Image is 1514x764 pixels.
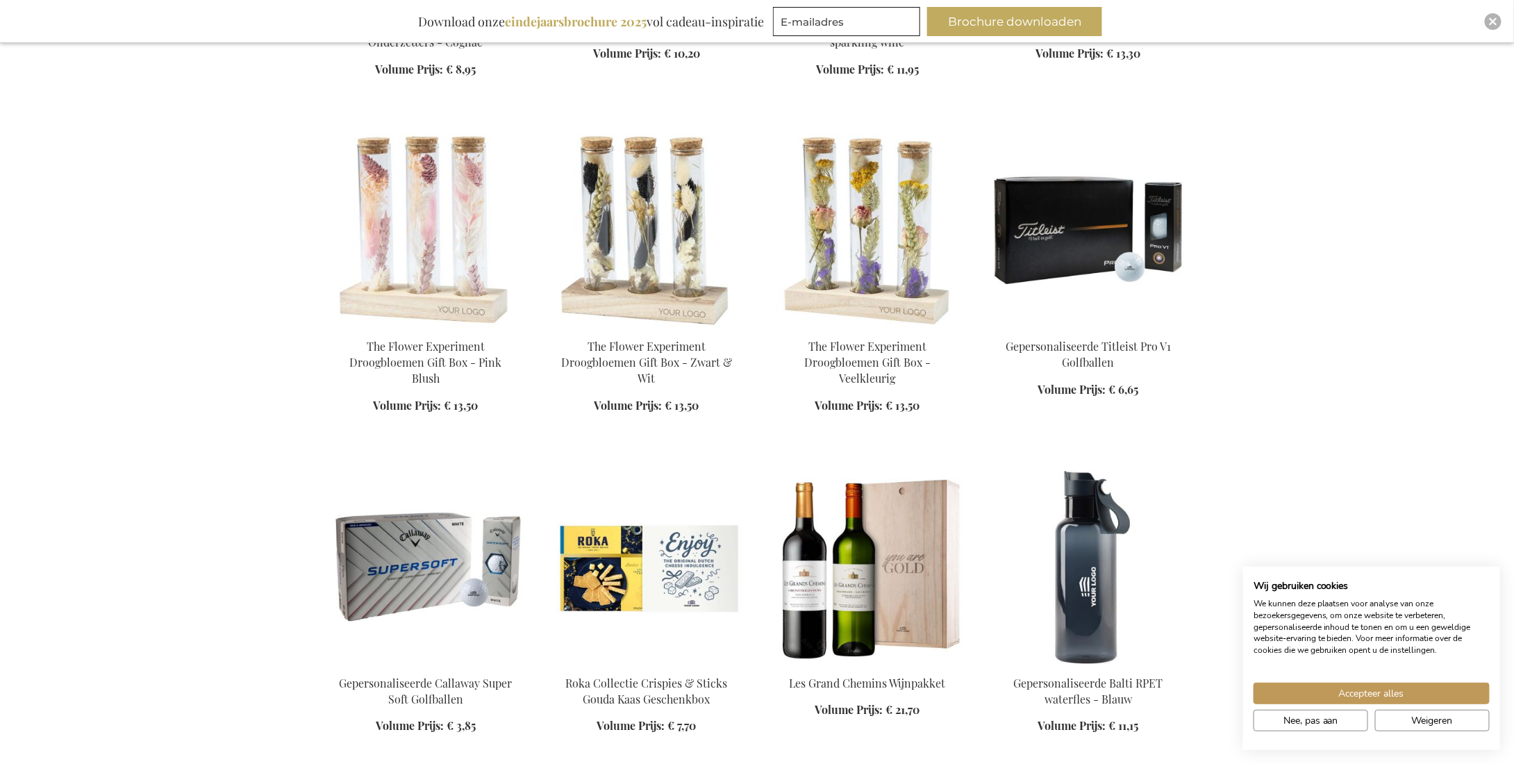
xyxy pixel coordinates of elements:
button: Brochure downloaden [927,7,1102,36]
button: Pas cookie voorkeuren aan [1254,710,1368,731]
b: eindejaarsbrochure 2025 [505,13,647,30]
p: We kunnen deze plaatsen voor analyse van onze bezoekersgegevens, om onze website te verbeteren, g... [1254,598,1490,656]
span: Volume Prijs: [1036,46,1104,60]
a: Volume Prijs: € 13,50 [374,399,479,415]
span: Volume Prijs: [376,62,444,76]
img: The Flower Experiment Gift Box - Pink Blush [326,133,525,328]
span: Weigeren [1412,713,1453,728]
img: Personalised Titleist Pro V1 Golf Balls [989,133,1188,328]
img: Close [1489,17,1497,26]
span: Volume Prijs: [816,62,884,76]
a: Volume Prijs: € 11,95 [816,62,919,78]
a: The Flower Experiment Gift Box - Black & White [547,322,746,335]
a: Personalised Balti RPET Water Bottle [989,659,1188,672]
a: Volume Prijs: € 6,65 [1038,383,1139,399]
img: Les Grand Chemins Wijnpakket [768,470,967,665]
a: Roka Collection Crispies & Sticks Gouda Cheese Gift Box [547,659,746,672]
span: Volume Prijs: [597,719,665,733]
a: Volume Prijs: € 3,85 [376,719,476,735]
span: Volume Prijs: [815,703,883,717]
a: Volume Prijs: € 21,70 [815,703,920,719]
img: The Flower Experiment Gift Box - Black & White [547,133,746,328]
a: Gepersonaliseerde Titleist Pro V1 Golfballen [1006,340,1171,370]
span: Volume Prijs: [593,46,661,60]
a: Personalised Titleist Pro V1 Golf Balls [989,322,1188,335]
a: Volume Prijs: € 8,95 [376,62,476,78]
span: € 8,95 [447,62,476,76]
span: Nee, pas aan [1283,713,1338,728]
img: Roka Collection Crispies & Sticks Gouda Cheese Gift Box [547,470,746,665]
a: Gepersonaliseerde Callaway Super Soft Golfballen [340,676,513,707]
input: E-mailadres [773,7,920,36]
span: Volume Prijs: [594,399,663,413]
a: Volume Prijs: € 13,30 [1036,46,1141,62]
a: The Flower Experiment Droogbloemen Gift Box - Pink Blush [350,340,502,386]
a: The Flower Experiment Droogbloemen Gift Box - Zwart & Wit [561,340,732,386]
button: Alle cookies weigeren [1375,710,1490,731]
a: Volume Prijs: € 13,50 [594,399,699,415]
span: € 11,15 [1109,719,1139,733]
a: The Flower Experiment Droogbloemen Gift Box - Veelkleurig [804,340,931,386]
a: Roka Collectie Crispies & Sticks Gouda Kaas Geschenkbox [566,676,728,707]
span: Volume Prijs: [1038,383,1106,397]
a: Les Grand Chemins Wijnpakket [768,659,967,672]
span: € 13,50 [444,399,479,413]
span: € 7,70 [668,719,697,733]
span: € 6,65 [1109,383,1139,397]
div: Close [1485,13,1501,30]
a: Volume Prijs: € 7,70 [597,719,697,735]
span: Volume Prijs: [815,399,883,413]
span: Volume Prijs: [376,719,444,733]
span: Accepteer alles [1339,686,1404,701]
a: The Flower Experiment Gift Box - Multi [768,322,967,335]
span: € 13,30 [1107,46,1141,60]
a: Personalised Callaway Super Soft Golf Balls [326,659,525,672]
a: Gepersonaliseerde Balti RPET waterfles - Blauw [1014,676,1163,707]
a: Volume Prijs: € 13,50 [815,399,920,415]
span: Volume Prijs: [374,399,442,413]
a: Volume Prijs: € 11,15 [1038,719,1139,735]
a: The Flower Experiment Gift Box - Pink Blush [326,322,525,335]
img: Personalised Callaway Super Soft Golf Balls [326,470,525,665]
form: marketing offers and promotions [773,7,924,40]
span: € 21,70 [886,703,920,717]
span: Volume Prijs: [1038,719,1106,733]
a: Les Grand Chemins Wijnpakket [790,676,946,691]
img: Personalised Balti RPET Water Bottle [989,470,1188,665]
span: € 11,95 [887,62,919,76]
h2: Wij gebruiken cookies [1254,580,1490,592]
img: The Flower Experiment Gift Box - Multi [768,133,967,328]
span: € 13,50 [665,399,699,413]
a: Volume Prijs: € 10,20 [593,46,700,62]
span: € 3,85 [447,719,476,733]
span: € 10,20 [664,46,700,60]
div: Download onze vol cadeau-inspiratie [412,7,770,36]
button: Accepteer alle cookies [1254,683,1490,704]
span: € 13,50 [886,399,920,413]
